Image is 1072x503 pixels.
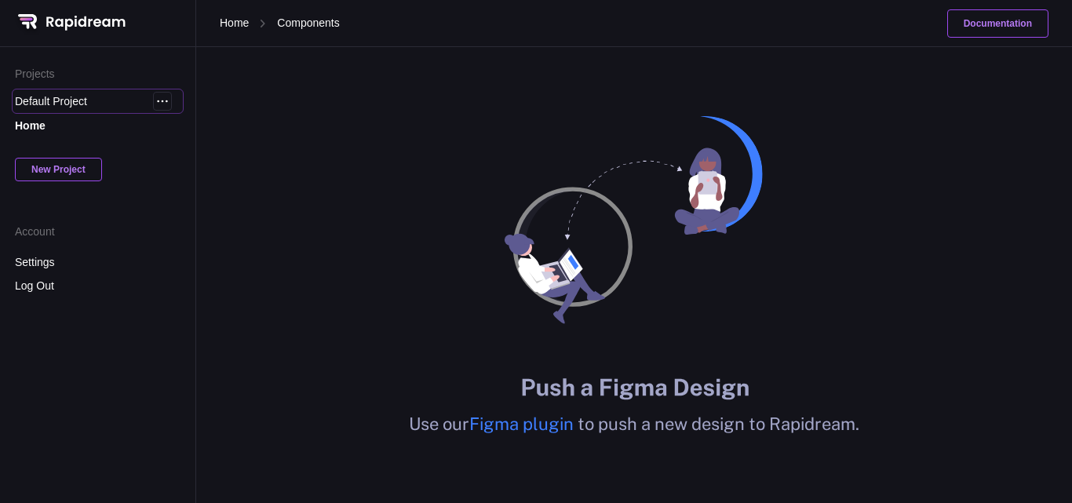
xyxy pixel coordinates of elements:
[409,414,469,434] span: Use our
[15,67,180,80] div: Projects
[469,414,578,434] span: Figma plugin
[15,95,153,108] div: Default Project
[15,256,180,269] div: Settings
[15,158,102,181] div: New Project
[438,116,830,404] img: 9616c397-5fa6-4ebf-b095-891fea7a965e.svg
[947,9,1048,38] div: Documentation
[15,279,180,293] div: Log Out
[15,119,153,132] div: Home
[578,414,859,434] span: to push a new design to Rapidream.
[15,225,180,238] div: Account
